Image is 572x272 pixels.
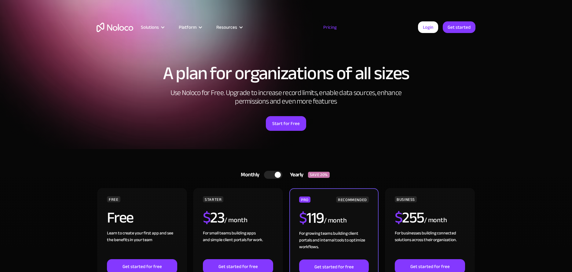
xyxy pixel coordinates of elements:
div: Monthly [233,170,264,179]
div: Solutions [133,23,171,31]
div: / month [224,215,247,225]
div: Platform [179,23,196,31]
div: / month [424,215,447,225]
a: Pricing [316,23,344,31]
h2: Free [107,210,134,225]
span: $ [395,203,402,232]
h2: 23 [203,210,225,225]
div: For businesses building connected solutions across their organization. ‍ [395,230,465,259]
div: Resources [209,23,249,31]
h2: Use Noloco for Free. Upgrade to increase record limits, enable data sources, enhance permissions ... [164,89,408,106]
div: For small teams building apps and simple client portals for work. ‍ [203,230,273,259]
div: SAVE 20% [308,172,330,178]
div: / month [324,216,347,226]
span: $ [203,203,211,232]
div: For growing teams building client portals and internal tools to optimize workflows. [299,230,369,259]
a: Get started [443,21,475,33]
h2: 119 [299,210,324,226]
div: STARTER [203,196,223,202]
span: $ [299,204,307,232]
div: Yearly [282,170,308,179]
h2: 255 [395,210,424,225]
div: Resources [216,23,237,31]
div: FREE [107,196,120,202]
a: home [97,23,133,32]
div: BUSINESS [395,196,417,202]
div: Learn to create your first app and see the benefits in your team ‍ [107,230,177,259]
div: Solutions [141,23,159,31]
div: PRO [299,197,310,203]
div: Platform [171,23,209,31]
h1: A plan for organizations of all sizes [97,64,475,83]
a: Start for Free [266,116,306,131]
a: Login [418,21,438,33]
div: RECOMMENDED [336,197,369,203]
